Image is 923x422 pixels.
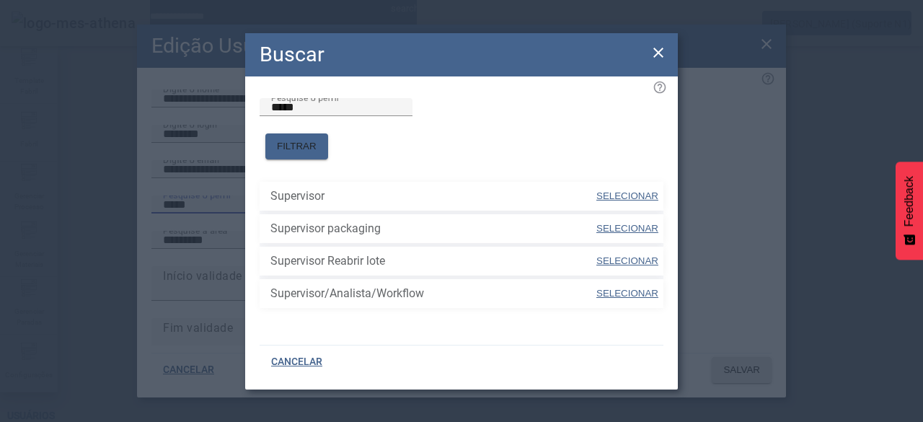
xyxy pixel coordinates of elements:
[270,285,595,302] span: Supervisor/Analista/Workflow
[277,139,317,154] span: FILTRAR
[596,288,658,299] span: SELECIONAR
[596,255,658,266] span: SELECIONAR
[270,220,595,237] span: Supervisor packaging
[595,216,660,242] button: SELECIONAR
[595,281,660,307] button: SELECIONAR
[596,223,658,234] span: SELECIONAR
[265,133,328,159] button: FILTRAR
[260,349,334,375] button: CANCELAR
[260,39,324,70] h2: Buscar
[595,248,660,274] button: SELECIONAR
[596,190,658,201] span: SELECIONAR
[270,252,595,270] span: Supervisor Reabrir lote
[896,162,923,260] button: Feedback - Mostrar pesquisa
[271,92,339,102] mat-label: Pesquise o perfil
[270,188,595,205] span: Supervisor
[903,176,916,227] span: Feedback
[595,183,660,209] button: SELECIONAR
[271,355,322,369] span: CANCELAR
